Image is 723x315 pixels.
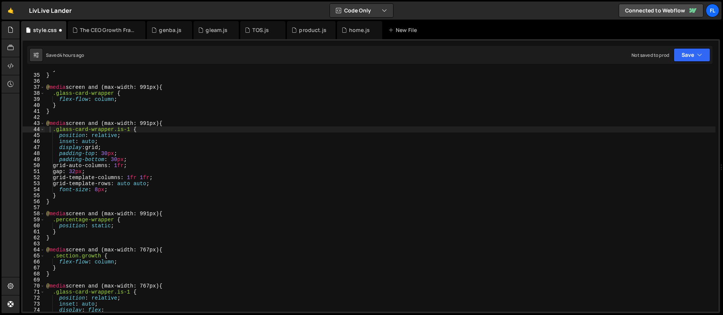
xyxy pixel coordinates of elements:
div: 39 [23,96,45,102]
a: Connected to Webflow [619,4,703,17]
div: 59 [23,217,45,223]
div: 67 [23,265,45,271]
div: 70 [23,283,45,289]
div: 61 [23,229,45,235]
div: 4 hours ago [59,52,84,58]
div: 72 [23,295,45,301]
div: 42 [23,114,45,120]
div: 60 [23,223,45,229]
div: product.js [299,26,326,34]
a: Fl [706,4,719,17]
div: TOS.js [252,26,269,34]
div: 62 [23,235,45,241]
div: 51 [23,169,45,175]
div: 74 [23,307,45,313]
button: Code Only [330,4,393,17]
div: The CEO Growth Framework.js [80,26,136,34]
div: 71 [23,289,45,295]
div: 46 [23,138,45,145]
div: genba.js [159,26,182,34]
div: 55 [23,193,45,199]
div: 64 [23,247,45,253]
div: 35 [23,72,45,78]
a: 🤙 [2,2,20,20]
div: 58 [23,211,45,217]
div: 56 [23,199,45,205]
div: Saved [46,52,84,58]
div: LivLive Lander [29,6,72,15]
div: 50 [23,163,45,169]
div: 37 [23,84,45,90]
div: 53 [23,181,45,187]
div: 45 [23,132,45,138]
div: 68 [23,271,45,277]
div: 38 [23,90,45,96]
div: 65 [23,253,45,259]
div: 47 [23,145,45,151]
div: 69 [23,277,45,283]
div: 44 [23,126,45,132]
div: gleam.js [206,26,227,34]
div: Not saved to prod [631,52,669,58]
div: 36 [23,78,45,84]
div: New File [388,26,420,34]
div: home.js [349,26,370,34]
div: 49 [23,157,45,163]
div: 66 [23,259,45,265]
div: 48 [23,151,45,157]
div: 40 [23,102,45,108]
div: 52 [23,175,45,181]
div: 43 [23,120,45,126]
div: 73 [23,301,45,307]
div: 41 [23,108,45,114]
div: 57 [23,205,45,211]
button: Save [674,48,710,62]
div: 63 [23,241,45,247]
div: style.css [33,26,57,34]
div: 54 [23,187,45,193]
